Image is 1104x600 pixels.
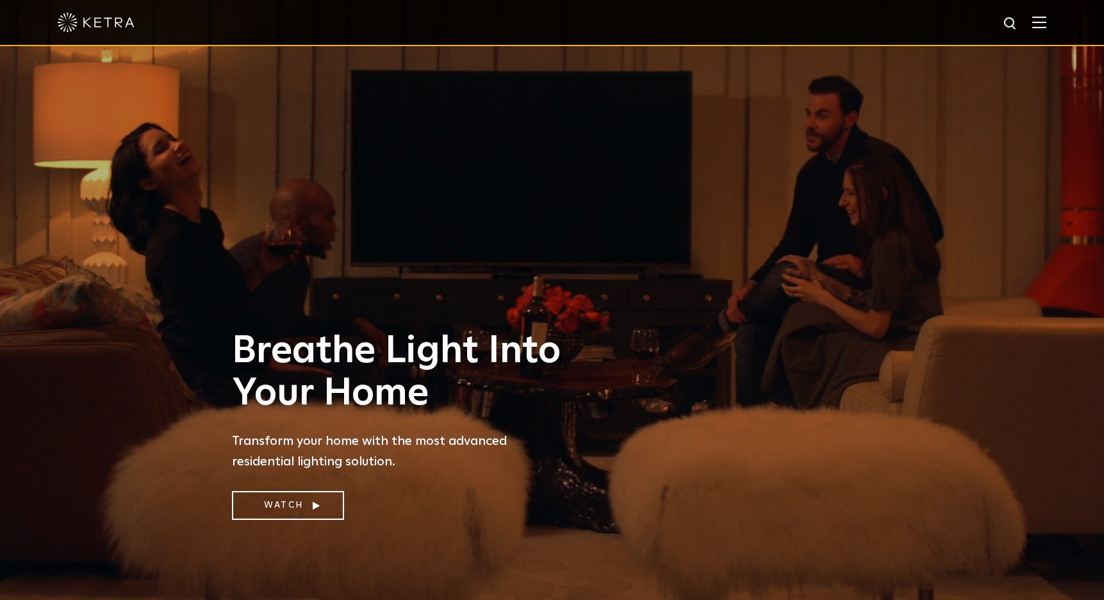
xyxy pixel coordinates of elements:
[232,330,572,415] h1: Breathe Light Into Your Home
[58,13,135,32] img: ketra-logo-2019-white
[1032,16,1046,28] img: Hamburger%20Nav.svg
[232,431,572,472] p: Transform your home with the most advanced residential lighting solution.
[232,491,344,520] a: Watch
[1003,16,1019,32] img: search icon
